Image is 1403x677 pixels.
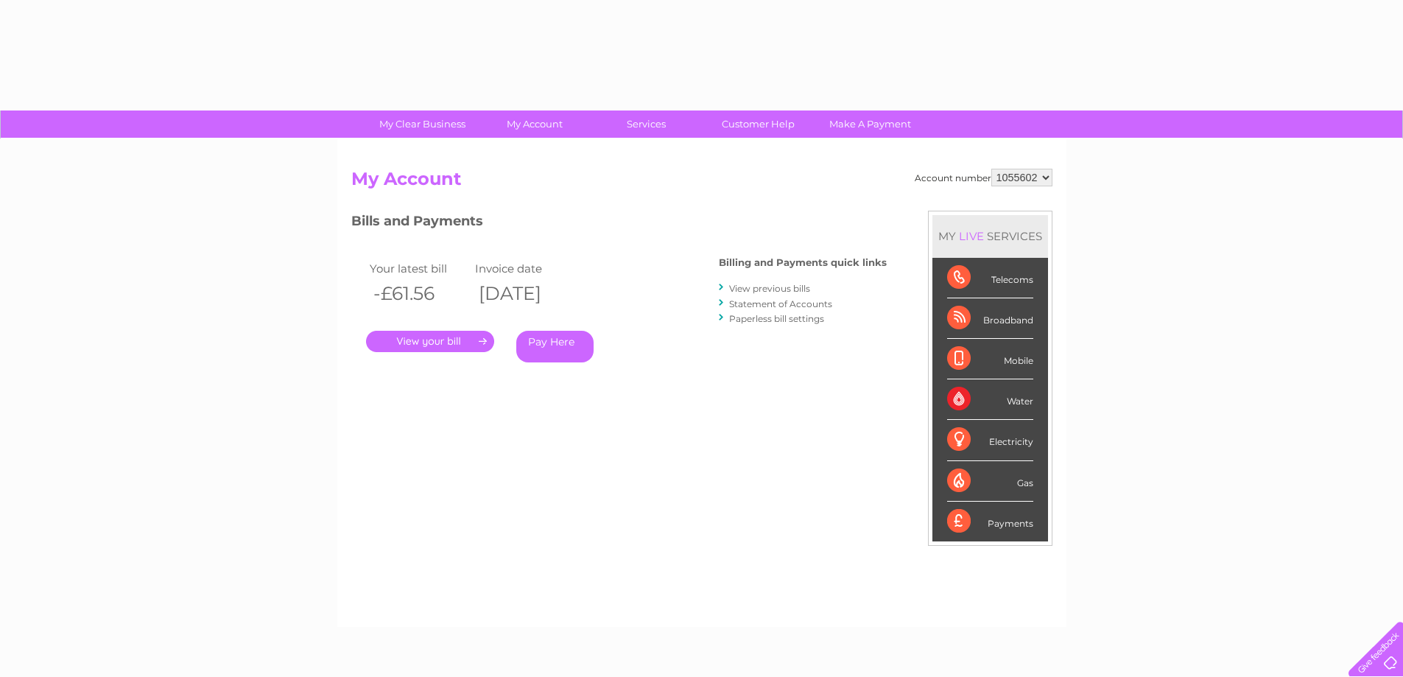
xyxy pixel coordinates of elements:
a: Pay Here [516,331,594,362]
h4: Billing and Payments quick links [719,257,887,268]
div: Telecoms [947,258,1033,298]
div: Mobile [947,339,1033,379]
a: View previous bills [729,283,810,294]
div: Account number [915,169,1052,186]
a: Make A Payment [809,111,931,138]
div: Water [947,379,1033,420]
a: My Account [474,111,595,138]
div: LIVE [956,229,987,243]
div: Electricity [947,420,1033,460]
a: My Clear Business [362,111,483,138]
td: Invoice date [471,259,577,278]
a: . [366,331,494,352]
th: -£61.56 [366,278,472,309]
a: Services [586,111,707,138]
div: Broadband [947,298,1033,339]
td: Your latest bill [366,259,472,278]
h2: My Account [351,169,1052,197]
a: Customer Help [697,111,819,138]
div: Gas [947,461,1033,502]
a: Statement of Accounts [729,298,832,309]
th: [DATE] [471,278,577,309]
div: Payments [947,502,1033,541]
div: MY SERVICES [932,215,1048,257]
a: Paperless bill settings [729,313,824,324]
h3: Bills and Payments [351,211,887,236]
